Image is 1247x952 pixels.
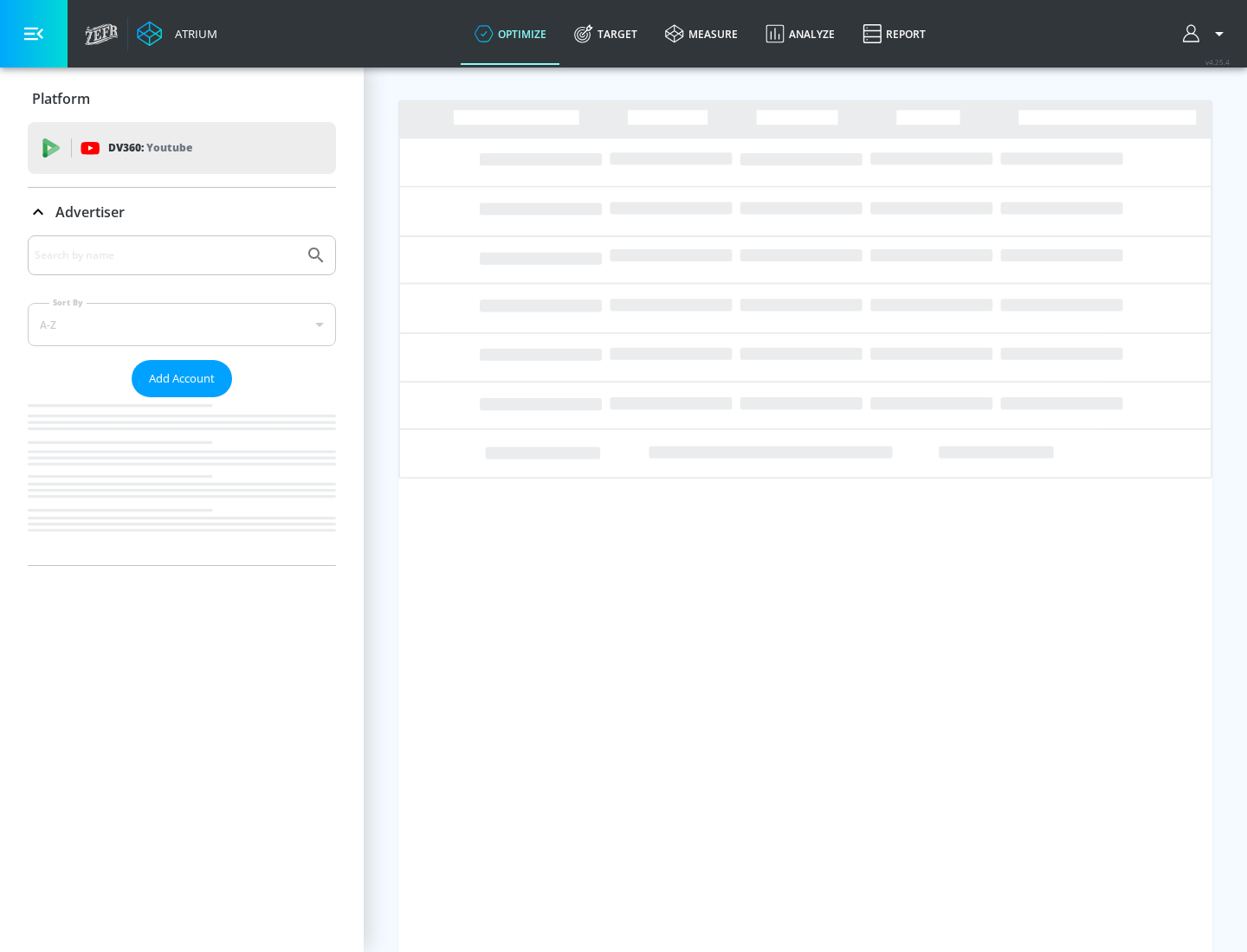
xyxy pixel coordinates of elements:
input: Search by name [35,244,297,267]
div: Advertiser [28,188,336,236]
div: Advertiser [28,235,336,565]
a: Report [849,3,940,65]
a: measure [651,3,752,65]
div: Atrium [168,26,217,42]
span: v 4.25.4 [1205,57,1230,67]
label: Sort By [49,297,87,308]
button: Add Account [132,360,232,397]
div: A-Z [28,303,336,346]
p: Youtube [146,138,192,157]
a: optimize [461,3,560,65]
p: Platform [32,89,90,108]
p: DV360: [108,138,192,158]
div: Platform [28,74,336,123]
a: Analyze [752,3,849,65]
p: Advertiser [55,203,125,222]
a: Target [560,3,651,65]
div: DV360: Youtube [28,122,336,174]
a: Atrium [137,21,217,47]
span: Add Account [149,369,215,389]
nav: list of Advertiser [28,397,336,565]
